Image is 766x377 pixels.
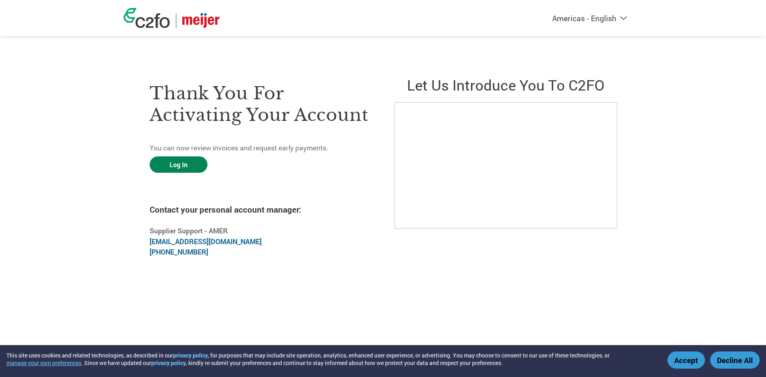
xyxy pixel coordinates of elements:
h4: Contact your personal account manager: [150,204,371,215]
a: Log In [150,156,207,173]
iframe: C2FO Introduction Video [395,102,617,229]
p: You can now review invoices and request early payments. [150,143,371,153]
img: c2fo logo [124,8,170,28]
div: This site uses cookies and related technologies, as described in our , for purposes that may incl... [6,351,656,367]
a: [PHONE_NUMBER] [150,247,208,257]
img: Meijer [182,13,219,28]
button: Accept [667,351,705,369]
h2: Let us introduce you to C2FO [395,75,616,95]
a: privacy policy [151,359,186,367]
button: manage your own preferences [6,359,81,367]
b: Supplier Support - AMER [150,226,228,235]
a: [EMAIL_ADDRESS][DOMAIN_NAME] [150,237,262,246]
a: privacy policy [173,351,208,359]
h3: Thank you for activating your account [150,83,371,126]
button: Decline All [710,351,760,369]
